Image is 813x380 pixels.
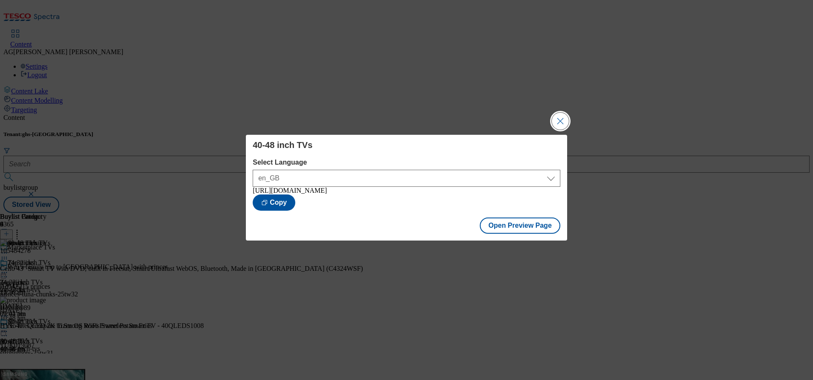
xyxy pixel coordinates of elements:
[246,135,567,241] div: Modal
[253,194,295,211] button: Copy
[552,113,569,130] button: Close Modal
[253,159,560,166] label: Select Language
[480,218,560,234] button: Open Preview Page
[253,187,560,194] div: [URL][DOMAIN_NAME]
[253,140,560,150] h4: 40-48 inch TVs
